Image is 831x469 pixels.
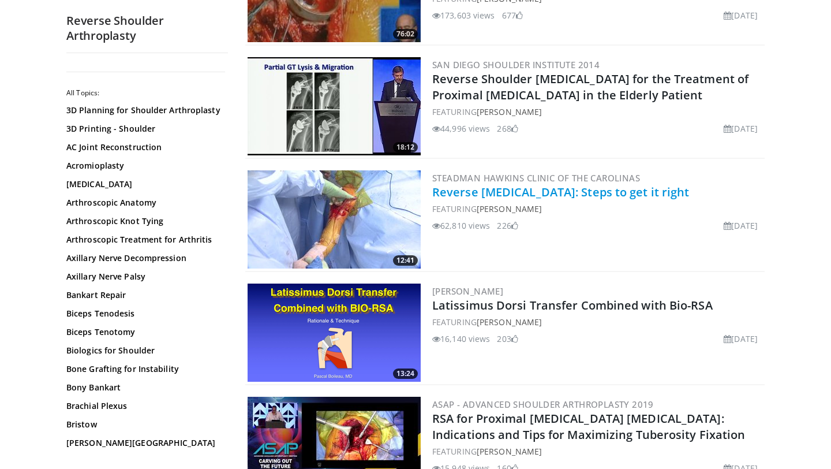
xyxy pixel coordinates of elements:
a: Biceps Tenotomy [66,326,222,338]
a: RSA for Proximal [MEDICAL_DATA] [MEDICAL_DATA]: Indications and Tips for Maximizing Tuberosity Fi... [432,411,746,442]
a: Latissimus Dorsi Transfer Combined with Bio-RSA [432,297,713,313]
li: 226 [497,219,518,232]
a: Acromioplasty [66,160,222,172]
a: 13:24 [248,284,421,382]
img: 326034_0000_1.png.300x170_q85_crop-smart_upscale.jpg [248,170,421,269]
a: Biceps Tenodesis [66,308,222,319]
li: [DATE] [724,333,758,345]
li: 203 [497,333,518,345]
li: 173,603 views [432,9,495,21]
h2: Reverse Shoulder Arthroplasty [66,13,228,43]
a: Brachial Plexus [66,400,222,412]
span: 12:41 [393,255,418,266]
div: FEATURING [432,316,762,328]
a: Arthroscopic Knot Tying [66,215,222,227]
a: Reverse [MEDICAL_DATA]: Steps to get it right [432,184,690,200]
a: [PERSON_NAME][GEOGRAPHIC_DATA] [66,437,222,449]
img: 0e1bc6ad-fcf8-411c-9e25-b7d1f0109c17.png.300x170_q85_crop-smart_upscale.png [248,284,421,382]
div: FEATURING [432,106,762,118]
a: Axillary Nerve Decompression [66,252,222,264]
span: 13:24 [393,368,418,379]
a: [PERSON_NAME] [477,203,542,214]
li: [DATE] [724,9,758,21]
span: 76:02 [393,29,418,39]
li: [DATE] [724,219,758,232]
a: AC Joint Reconstruction [66,142,222,153]
a: Bristow [66,419,222,430]
a: Bony Bankart [66,382,222,393]
a: ASAP - Advanced Shoulder ArthroPlasty 2019 [432,399,654,410]
h2: All Topics: [66,88,225,98]
a: [MEDICAL_DATA] [66,178,222,190]
div: FEATURING [432,445,762,457]
a: Calcific Tendonitis [66,456,222,467]
img: Q2xRg7exoPLTwO8X4xMDoxOjA4MTsiGN.300x170_q85_crop-smart_upscale.jpg [248,57,421,155]
li: 44,996 views [432,122,490,135]
div: FEATURING [432,203,762,215]
li: 16,140 views [432,333,490,345]
a: [PERSON_NAME] [432,285,503,297]
a: 12:41 [248,170,421,269]
a: Arthroscopic Treatment for Arthritis [66,234,222,245]
a: Axillary Nerve Palsy [66,271,222,282]
a: Steadman Hawkins Clinic of the Carolinas [432,172,640,184]
a: San Diego Shoulder Institute 2014 [432,59,600,70]
a: [PERSON_NAME] [477,446,542,457]
a: Reverse Shoulder [MEDICAL_DATA] for the Treatment of Proximal [MEDICAL_DATA] in the Elderly Patient [432,71,748,103]
a: 18:12 [248,57,421,155]
li: 268 [497,122,518,135]
li: 62,810 views [432,219,490,232]
a: [PERSON_NAME] [477,106,542,117]
a: Bankart Repair [66,289,222,301]
a: [PERSON_NAME] [477,317,542,327]
a: 3D Printing - Shoulder [66,123,222,135]
a: 3D Planning for Shoulder Arthroplasty [66,105,222,116]
a: Biologics for Shoulder [66,345,222,356]
li: 677 [502,9,523,21]
a: Bone Grafting for Instability [66,363,222,375]
li: [DATE] [724,122,758,135]
span: 18:12 [393,142,418,152]
a: Arthroscopic Anatomy [66,197,222,209]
